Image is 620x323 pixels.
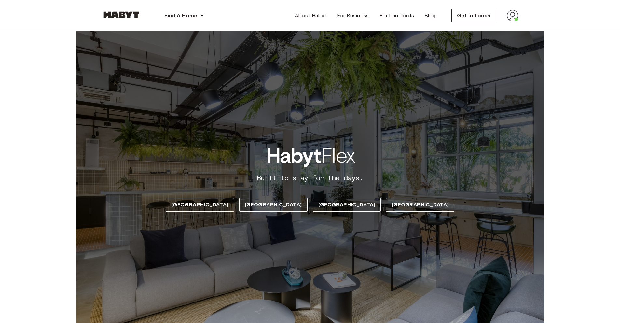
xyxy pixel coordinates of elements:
img: Habyt [102,11,141,18]
span: [GEOGRAPHIC_DATA] [171,201,228,209]
span: [GEOGRAPHIC_DATA] [392,201,449,209]
span: Built to stay for the days. [257,174,363,182]
span: [GEOGRAPHIC_DATA] [245,201,302,209]
a: [GEOGRAPHIC_DATA] [313,198,381,212]
a: [GEOGRAPHIC_DATA] [386,198,454,212]
span: Get in Touch [457,12,491,20]
img: avatar [507,10,518,21]
a: For Landlords [374,9,419,22]
a: For Business [332,9,374,22]
a: [GEOGRAPHIC_DATA] [166,198,234,212]
span: Find A Home [164,12,198,20]
button: Find A Home [159,9,209,22]
span: Flex [266,143,354,169]
span: For Business [337,12,369,20]
button: Get in Touch [451,9,496,22]
a: Blog [419,9,441,22]
span: Blog [424,12,436,20]
a: [GEOGRAPHIC_DATA] [239,198,308,212]
b: Habyt [266,143,321,168]
span: [GEOGRAPHIC_DATA] [318,201,376,209]
span: For Landlords [379,12,414,20]
span: About Habyt [295,12,326,20]
a: About Habyt [290,9,332,22]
